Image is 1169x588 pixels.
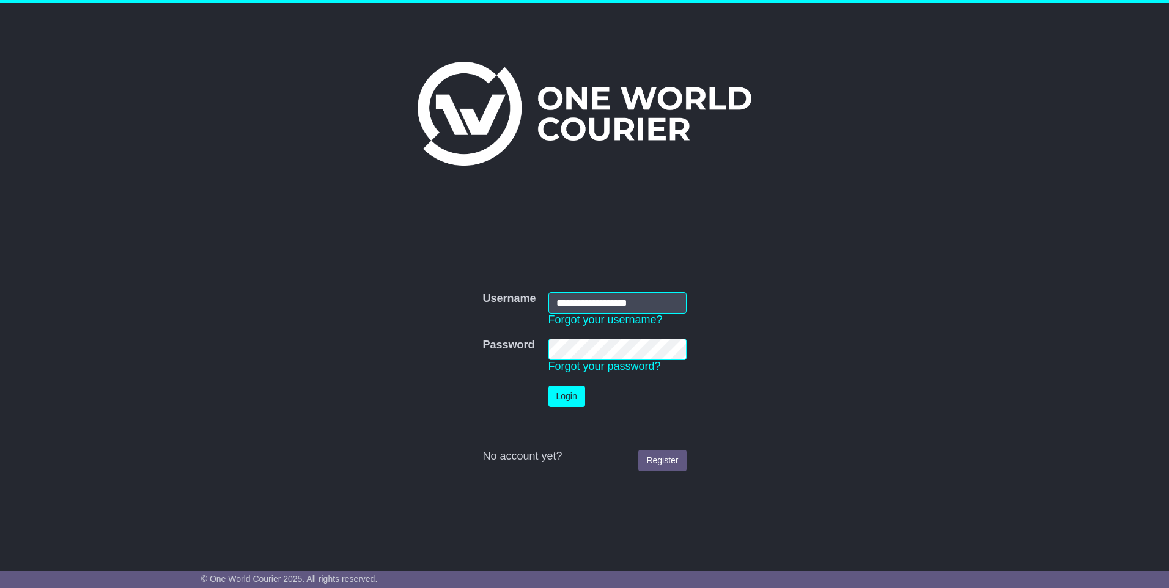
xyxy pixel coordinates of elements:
img: One World [418,62,751,166]
label: Password [482,339,534,352]
label: Username [482,292,536,306]
button: Login [548,386,585,407]
a: Forgot your password? [548,360,661,372]
a: Register [638,450,686,471]
span: © One World Courier 2025. All rights reserved. [201,574,378,584]
a: Forgot your username? [548,314,663,326]
div: No account yet? [482,450,686,463]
